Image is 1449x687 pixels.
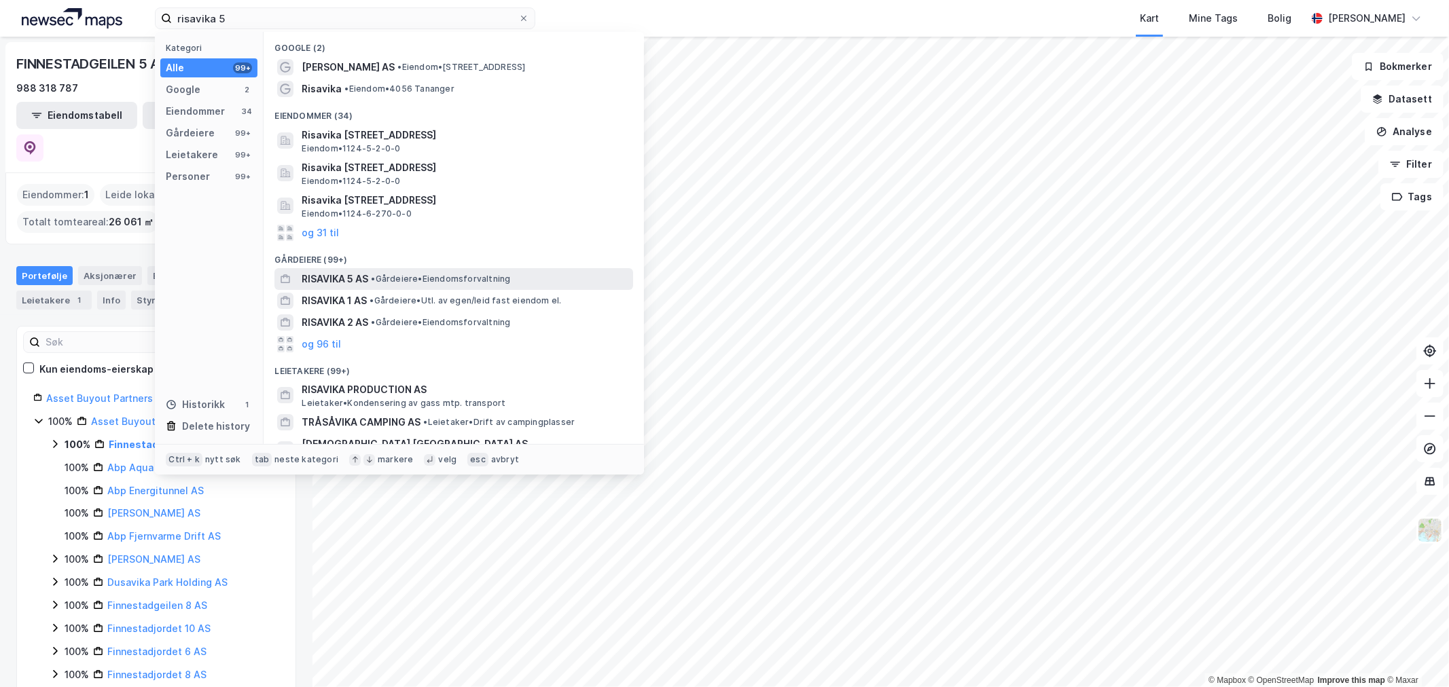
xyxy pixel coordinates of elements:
div: Eiendommer [166,103,225,119]
input: Søk på adresse, matrikkel, gårdeiere, leietakere eller personer [172,8,518,29]
div: Bolig [1268,10,1291,26]
div: Historikk [166,396,225,413]
div: Personer [166,168,210,185]
a: [PERSON_NAME] AS [107,507,200,519]
span: RISAVIKA 5 AS [302,271,368,287]
span: • [423,417,427,427]
span: Risavika [302,81,342,97]
a: [PERSON_NAME] AS [107,553,200,565]
img: Z [1417,517,1443,543]
div: Portefølje [16,266,73,285]
div: neste kategori [274,454,338,465]
div: 100% [65,528,89,544]
span: TRÅSÅVIKA CAMPING AS [302,414,421,430]
div: 99+ [233,171,252,182]
div: Aksjonærer [78,266,142,285]
div: Delete history [182,418,250,434]
a: OpenStreetMap [1249,675,1314,685]
div: Ctrl + k [166,453,202,466]
div: 100% [65,644,89,660]
span: Gårdeiere • Utl. av egen/leid fast eiendom el. [370,295,561,306]
div: Gårdeiere (99+) [264,244,644,268]
span: • [344,83,348,94]
input: Søk [40,332,189,352]
span: Gårdeiere • Eiendomsforvaltning [371,274,510,284]
div: 99+ [233,149,252,160]
div: 100% [48,413,73,430]
span: Leietaker • Kondensering av gass mtp. transport [302,398,505,409]
div: 99+ [233,62,252,73]
span: Eiendom • 1124-5-2-0-0 [302,176,400,187]
span: Eiendom • 1124-5-2-0-0 [302,143,400,154]
span: Eiendom • [STREET_ADDRESS] [397,62,525,73]
div: 100% [65,667,89,683]
iframe: Chat Widget [1381,622,1449,687]
a: Finnestadjordet 6 AS [107,646,207,657]
div: 2 [241,84,252,95]
div: Styret [131,291,187,310]
span: Leietaker • Drift av campingplasser [423,417,575,428]
a: Finnestadjordet 8 AS [107,669,207,680]
div: Info [97,291,126,310]
a: Finnestadgeilen 8 AS [107,599,207,611]
div: Leietakere [166,147,218,163]
a: Finnestadjordet 10 AS [107,623,211,634]
button: og 96 til [302,336,341,352]
div: Alle [166,60,184,76]
div: 100% [65,620,89,637]
span: 26 061 ㎡ [109,214,154,230]
div: 100% [65,483,89,499]
div: Leietakere (99+) [264,355,644,379]
button: Filter [1378,151,1444,178]
div: Leietakere [16,291,92,310]
button: og 31 til [302,225,339,241]
button: Analyse [1365,118,1444,145]
div: 100% [65,437,90,453]
div: 1 [73,293,86,307]
a: Abp Aqua Mongstad AS [107,462,219,473]
span: RISAVIKA 2 AS [302,314,368,331]
button: Eiendomstabell [16,102,137,129]
span: Risavika [STREET_ADDRESS] [302,160,628,176]
div: tab [252,453,272,466]
span: Risavika [STREET_ADDRESS] [302,192,628,208]
button: Tags [1380,183,1444,210]
a: Asset Buyout Partners AS [91,415,213,427]
a: Abp Energitunnel AS [107,485,204,496]
div: nytt søk [205,454,241,465]
span: • [370,295,374,305]
div: Eiendommer : [17,184,94,206]
div: Kun eiendoms-eierskap [39,361,154,377]
div: avbryt [491,454,519,465]
span: Eiendom • 1124-6-270-0-0 [302,208,411,219]
div: FINNESTADGEILEN 5 AS [16,53,171,75]
button: Bokmerker [1352,53,1444,80]
div: 100% [65,460,89,476]
a: Mapbox [1209,675,1246,685]
div: velg [438,454,457,465]
a: Abp Fjernvarme Drift AS [107,530,221,542]
div: Eiendommer [147,266,231,285]
span: Gårdeiere • Eiendomsforvaltning [371,317,510,328]
div: Gårdeiere [166,125,215,141]
div: 988 318 787 [16,80,78,96]
span: 1 [84,187,89,203]
div: Google [166,81,200,98]
span: [PERSON_NAME] AS [302,59,395,75]
span: [DEMOGRAPHIC_DATA] [GEOGRAPHIC_DATA] AS [302,436,528,452]
div: 100% [65,505,89,521]
div: Eiendommer (34) [264,100,644,124]
div: Kontrollprogram for chat [1381,622,1449,687]
a: Asset Buyout Partners Invest AS [46,392,200,404]
div: Kart [1140,10,1159,26]
div: 100% [65,574,89,591]
img: logo.a4113a55bc3d86da70a041830d287a7e.svg [22,8,122,29]
a: Improve this map [1318,675,1385,685]
div: 99+ [233,128,252,138]
a: Finnestadgeilen 5 AS [109,439,212,450]
div: markere [378,454,413,465]
span: • [371,274,375,284]
div: esc [467,453,488,466]
div: Google (2) [264,32,644,56]
div: 100% [65,551,89,568]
